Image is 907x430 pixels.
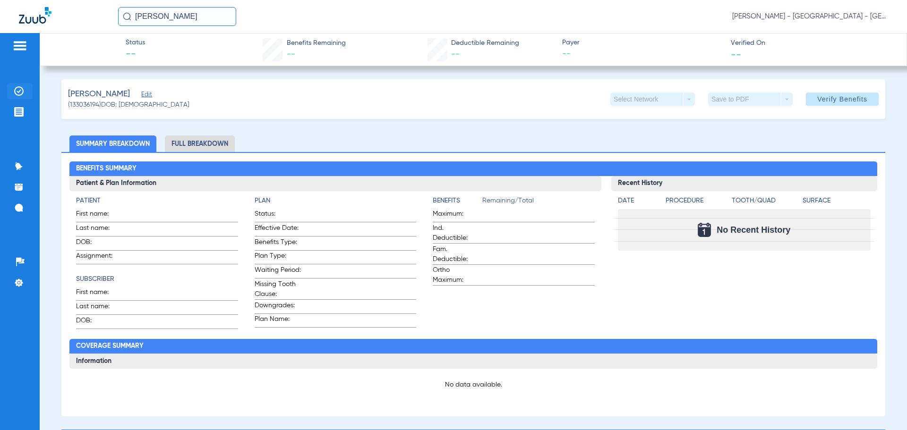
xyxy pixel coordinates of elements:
[76,251,122,264] span: Assignment:
[255,196,416,206] h4: Plan
[255,251,301,264] span: Plan Type:
[860,385,907,430] iframe: Chat Widget
[76,316,122,329] span: DOB:
[69,135,156,152] li: Summary Breakdown
[165,135,235,152] li: Full Breakdown
[433,209,479,222] span: Maximum:
[287,50,295,59] span: --
[666,196,728,206] h4: Procedure
[732,12,888,21] span: [PERSON_NAME] - [GEOGRAPHIC_DATA] - [GEOGRAPHIC_DATA] | The Super Dentists
[126,48,145,61] span: --
[76,287,122,300] span: First name:
[731,38,891,48] span: Verified On
[803,196,870,209] app-breakdown-title: Surface
[618,196,658,209] app-breakdown-title: Date
[433,245,479,264] span: Fam. Deductible:
[68,88,130,100] span: [PERSON_NAME]
[69,354,877,369] h3: Information
[76,223,122,236] span: Last name:
[731,49,741,59] span: --
[255,223,301,236] span: Effective Date:
[451,38,519,48] span: Deductible Remaining
[803,196,870,206] h4: Surface
[482,196,594,209] span: Remaining/Total
[255,279,301,299] span: Missing Tooth Clause:
[69,339,877,354] h2: Coverage Summary
[255,265,301,278] span: Waiting Period:
[717,225,790,235] span: No Recent History
[255,237,301,250] span: Benefits Type:
[76,302,122,314] span: Last name:
[433,223,479,243] span: Ind. Deductible:
[76,237,122,250] span: DOB:
[126,38,145,48] span: Status
[433,265,479,285] span: Ortho Maximum:
[732,196,799,206] h4: Tooth/Quad
[562,48,723,60] span: --
[69,176,601,191] h3: Patient & Plan Information
[698,223,711,237] img: Calendar
[618,196,658,206] h4: Date
[817,95,867,103] span: Verify Benefits
[255,301,301,313] span: Downgrades:
[123,12,131,21] img: Search Icon
[76,380,870,389] p: No data available.
[118,7,236,26] input: Search for patients
[19,7,51,24] img: Zuub Logo
[68,100,189,110] span: (133036194) DOB: [DEMOGRAPHIC_DATA]
[76,196,238,206] h4: Patient
[433,196,482,206] h4: Benefits
[732,196,799,209] app-breakdown-title: Tooth/Quad
[287,38,346,48] span: Benefits Remaining
[76,274,238,284] h4: Subscriber
[69,161,877,177] h2: Benefits Summary
[806,93,879,106] button: Verify Benefits
[12,40,27,51] img: hamburger-icon
[255,209,301,222] span: Status:
[141,91,150,100] span: Edit
[76,209,122,222] span: First name:
[611,176,877,191] h3: Recent History
[451,50,460,59] span: --
[562,38,723,48] span: Payer
[433,196,482,209] app-breakdown-title: Benefits
[255,314,301,327] span: Plan Name:
[666,196,728,209] app-breakdown-title: Procedure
